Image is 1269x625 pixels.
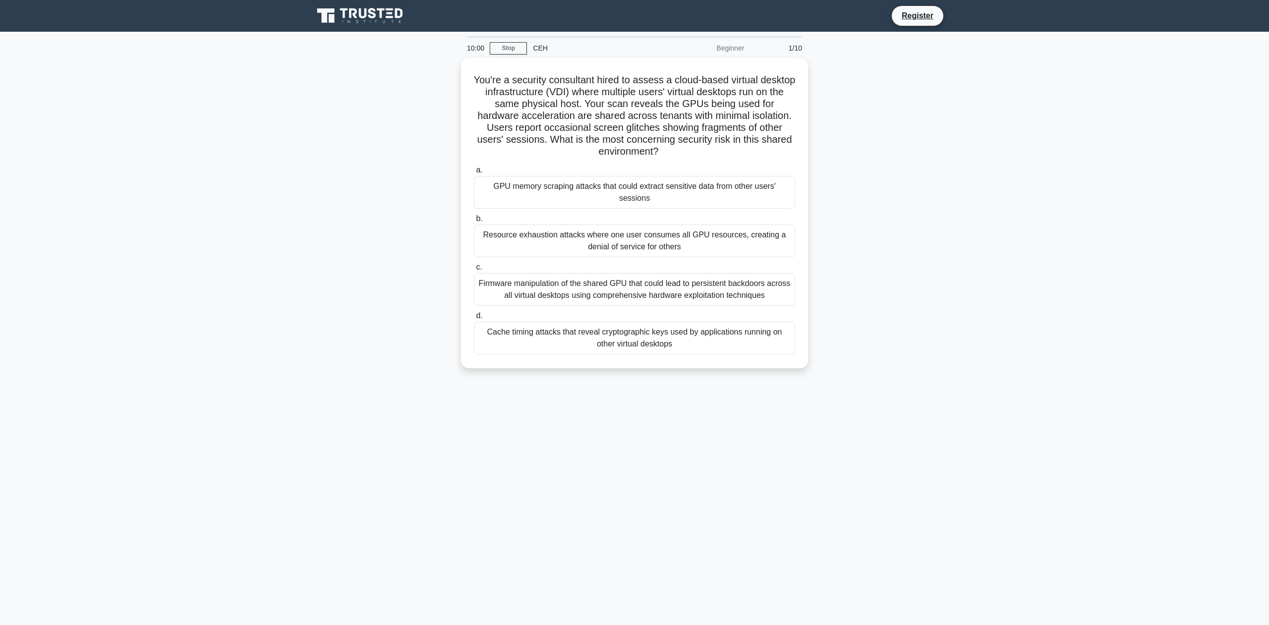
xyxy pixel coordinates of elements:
[473,74,796,158] h5: You're a security consultant hired to assess a cloud-based virtual desktop infrastructure (VDI) w...
[896,9,939,22] a: Register
[474,273,795,306] div: Firmware manipulation of the shared GPU that could lead to persistent backdoors across all virtua...
[663,38,750,58] div: Beginner
[474,225,795,257] div: Resource exhaustion attacks where one user consumes all GPU resources, creating a denial of servi...
[750,38,808,58] div: 1/10
[527,38,663,58] div: CEH
[476,263,482,271] span: c.
[490,42,527,55] a: Stop
[476,214,482,223] span: b.
[474,176,795,209] div: GPU memory scraping attacks that could extract sensitive data from other users' sessions
[461,38,490,58] div: 10:00
[476,166,482,174] span: a.
[476,311,482,320] span: d.
[474,322,795,354] div: Cache timing attacks that reveal cryptographic keys used by applications running on other virtual...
